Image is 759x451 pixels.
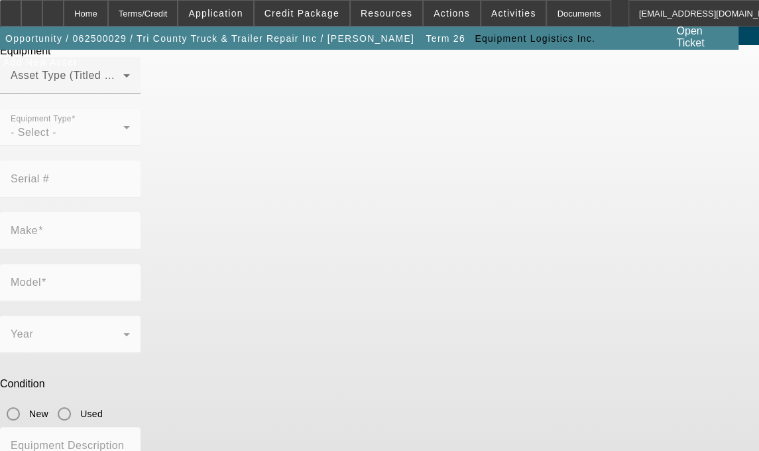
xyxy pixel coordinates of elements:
[475,33,595,44] span: Equipment Logistics Inc.
[491,8,536,19] span: Activities
[11,328,33,340] mat-label: Year
[424,1,480,26] button: Actions
[434,8,470,19] span: Actions
[11,277,41,288] mat-label: Model
[422,27,468,50] button: Term 26
[351,1,422,26] button: Resources
[471,27,599,50] button: Equipment Logistics Inc.
[255,1,349,26] button: Credit Package
[11,70,173,81] mat-label: Asset Type (Titled or Non-Titled)
[11,440,124,451] mat-label: Equipment Description
[5,33,414,44] span: Opportunity / 062500029 / Tri County Truck & Trailer Repair Inc / [PERSON_NAME]
[3,57,77,68] span: Add New Asset
[188,8,243,19] span: Application
[178,1,253,26] button: Application
[264,8,339,19] span: Credit Package
[361,8,412,19] span: Resources
[11,173,49,184] mat-label: Serial #
[11,115,72,123] mat-label: Equipment Type
[481,1,546,26] button: Activities
[671,20,737,54] a: Open Ticket
[11,225,38,236] mat-label: Make
[426,33,465,44] span: Term 26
